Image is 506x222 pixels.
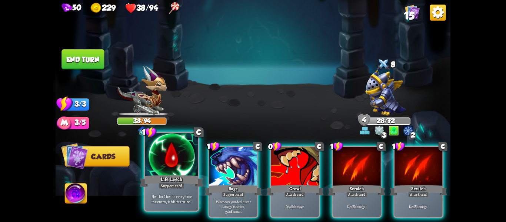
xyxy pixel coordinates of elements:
[396,204,441,209] p: Deal damage.
[405,5,420,21] div: View all the cards in your deck
[362,118,410,124] div: 28/72
[360,126,370,136] img: Barricade.png
[403,126,413,136] img: WarriorMark.png
[222,192,245,198] div: Support card
[315,142,324,151] div: C
[65,117,90,129] div: 3/5
[328,184,386,197] div: Scratch
[65,146,130,166] button: Cards
[390,184,447,197] div: Scratch
[125,3,136,14] img: health.png
[292,204,293,209] b: 4
[346,192,367,198] div: Attack card
[61,3,72,13] img: gem.png
[408,192,429,198] div: Attack card
[374,126,384,136] img: Crystallize.png
[334,204,380,209] p: Deal damage.
[380,132,387,139] div: 3
[91,152,115,161] span: Cards
[392,141,405,151] div: 1
[204,184,262,197] div: Rage
[253,142,262,151] div: C
[210,199,256,213] p: Whenever you deal direct damage this turn, gain armor.
[404,10,415,22] span: 15
[142,127,157,138] div: 1
[415,204,417,209] b: 5
[56,96,73,112] img: Stamina_Icon.png
[409,132,416,139] div: 2
[91,3,116,14] div: Gold
[231,209,233,213] b: 3
[167,2,180,14] img: Lollipop - Raise your max HP by 14 upon picking up.
[65,184,87,206] img: Ability_Icon.png
[118,118,166,124] div: 38/94
[389,126,399,136] img: Poison.png
[194,127,204,137] div: C
[272,204,318,209] p: Deal damage.
[61,3,81,13] div: Gems
[91,3,102,14] img: gold.png
[57,116,72,132] img: ManaPoints.png
[159,182,184,189] div: Support card
[117,66,166,115] img: Chevalier_Dragon.png
[366,70,406,115] img: Knight_Dragon.png
[358,114,370,126] div: Armor
[361,57,410,73] div: 8
[284,192,305,198] div: Attack card
[439,142,447,151] div: C
[405,5,420,20] img: Cards_Icon.png
[140,174,203,188] div: Life Leech
[207,141,220,151] div: 1
[330,141,343,151] div: 1
[125,3,158,14] div: Health
[61,143,88,169] img: Cards_Icon.png
[65,98,90,111] div: 3/3
[146,194,197,204] p: Heal for 1 health every time the enemy is hit this round.
[353,204,355,209] b: 5
[430,5,446,21] img: OptionsButton.png
[377,142,386,151] div: C
[138,126,148,136] img: ChevalierSigil.png
[61,49,104,69] button: End turn
[268,141,282,151] div: 0
[266,184,324,197] div: Growl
